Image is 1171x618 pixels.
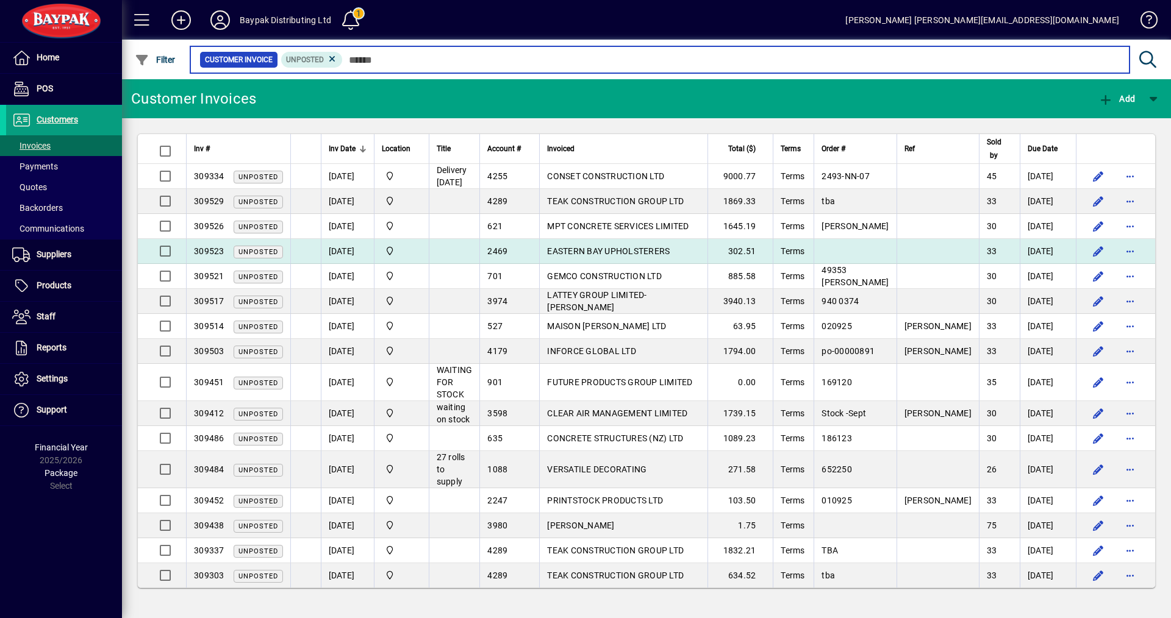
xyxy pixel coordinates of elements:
[1089,241,1108,261] button: Edit
[321,538,374,563] td: [DATE]
[547,464,646,474] span: VERSATILE DECORATING
[487,520,507,530] span: 3980
[6,197,122,218] a: Backorders
[238,348,278,356] span: Unposted
[1028,142,1058,155] span: Due Date
[1120,216,1140,236] button: More options
[1089,166,1108,186] button: Edit
[37,249,71,259] span: Suppliers
[987,520,997,530] span: 75
[238,198,278,206] span: Unposted
[382,519,421,532] span: Baypak - Onekawa
[194,246,224,256] span: 309523
[238,248,278,256] span: Unposted
[194,570,224,580] span: 309303
[707,164,773,189] td: 9000.77
[487,464,507,474] span: 1088
[238,273,278,281] span: Unposted
[781,346,804,356] span: Terms
[194,196,224,206] span: 309529
[382,169,421,183] span: Baypak - Onekawa
[547,408,687,418] span: CLEAR AIR MANAGEMENT LIMITED
[1120,372,1140,392] button: More options
[487,377,503,387] span: 901
[1089,460,1108,479] button: Edit
[321,164,374,189] td: [DATE]
[1020,239,1076,264] td: [DATE]
[707,339,773,364] td: 1794.00
[781,495,804,505] span: Terms
[1120,341,1140,361] button: More options
[238,173,278,181] span: Unposted
[6,271,122,301] a: Products
[194,495,224,505] span: 309452
[1020,563,1076,588] td: [DATE]
[707,189,773,214] td: 1869.33
[1089,403,1108,423] button: Edit
[135,55,176,65] span: Filter
[781,520,804,530] span: Terms
[131,89,256,108] div: Customer Invoices
[321,214,374,239] td: [DATE]
[437,142,473,155] div: Title
[781,433,804,443] span: Terms
[194,433,224,443] span: 309486
[1089,316,1108,336] button: Edit
[987,135,1001,162] span: Sold by
[845,10,1119,30] div: [PERSON_NAME] [PERSON_NAME][EMAIL_ADDRESS][DOMAIN_NAME]
[194,346,224,356] span: 309503
[12,182,47,192] span: Quotes
[321,364,374,401] td: [DATE]
[437,165,467,187] span: Delivery [DATE]
[382,569,421,582] span: Baypak - Onekawa
[487,346,507,356] span: 4179
[321,401,374,426] td: [DATE]
[35,442,88,452] span: Financial Year
[194,464,224,474] span: 309484
[6,395,122,425] a: Support
[238,323,278,331] span: Unposted
[1020,164,1076,189] td: [DATE]
[781,296,804,306] span: Terms
[382,219,421,233] span: Baypak - Onekawa
[321,451,374,488] td: [DATE]
[781,171,804,181] span: Terms
[321,189,374,214] td: [DATE]
[321,339,374,364] td: [DATE]
[707,289,773,314] td: 3940.13
[822,464,852,474] span: 652250
[987,377,997,387] span: 35
[6,218,122,239] a: Communications
[1120,166,1140,186] button: More options
[194,171,224,181] span: 309334
[707,451,773,488] td: 271.58
[382,142,410,155] span: Location
[781,464,804,474] span: Terms
[37,115,78,124] span: Customers
[822,377,852,387] span: 169120
[321,426,374,451] td: [DATE]
[822,142,889,155] div: Order #
[987,246,997,256] span: 33
[12,141,51,151] span: Invoices
[1020,513,1076,538] td: [DATE]
[37,52,59,62] span: Home
[37,311,56,321] span: Staff
[822,545,838,555] span: TBA
[487,196,507,206] span: 4289
[707,401,773,426] td: 1739.15
[1120,491,1140,510] button: More options
[781,246,804,256] span: Terms
[1089,341,1108,361] button: Edit
[547,290,646,312] span: LATTEY GROUP LIMITED-[PERSON_NAME]
[1020,314,1076,339] td: [DATE]
[321,513,374,538] td: [DATE]
[12,203,63,213] span: Backorders
[37,280,71,290] span: Products
[382,269,421,283] span: Baypak - Onekawa
[1020,264,1076,289] td: [DATE]
[1020,214,1076,239] td: [DATE]
[822,495,852,505] span: 010925
[781,142,801,155] span: Terms
[6,364,122,394] a: Settings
